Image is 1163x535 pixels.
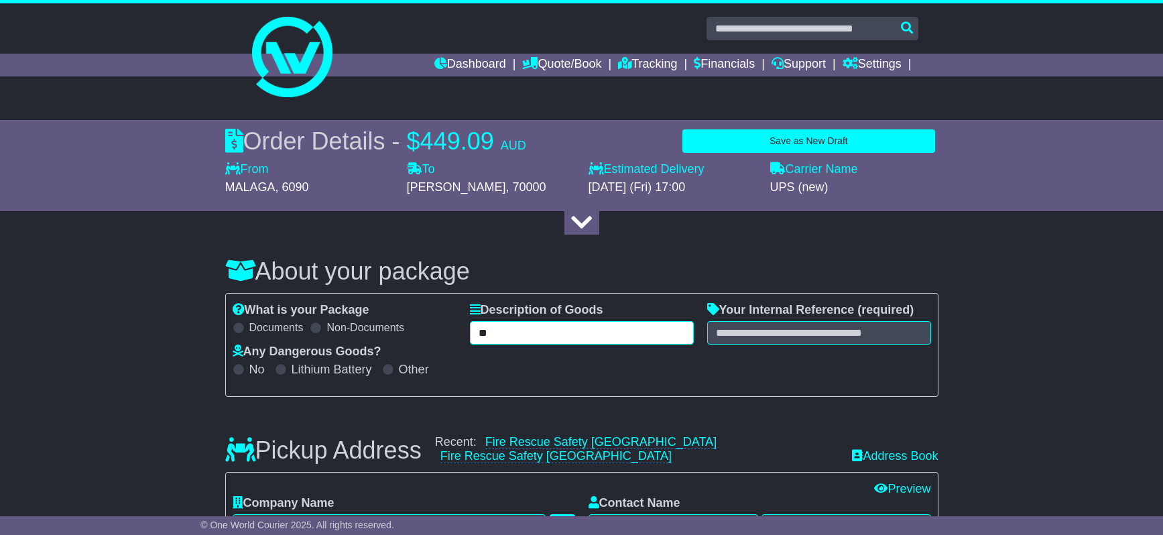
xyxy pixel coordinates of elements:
label: Documents [249,321,304,334]
span: $ [407,127,420,155]
h3: About your package [225,258,938,285]
button: Save as New Draft [682,129,934,153]
label: Contact Name [589,496,680,511]
label: Your Internal Reference (required) [707,303,914,318]
label: To [407,162,435,177]
a: Support [772,54,826,76]
div: UPS (new) [770,180,938,195]
a: Quote/Book [522,54,601,76]
span: © One World Courier 2025. All rights reserved. [200,520,394,530]
span: AUD [501,139,526,152]
div: Order Details - [225,127,526,156]
label: Non-Documents [326,321,404,334]
div: Recent: [435,435,839,464]
a: Dashboard [434,54,506,76]
label: Estimated Delivery [589,162,757,177]
span: 449.09 [420,127,494,155]
span: , 6090 [276,180,309,194]
label: No [249,363,265,377]
h3: Pickup Address [225,437,422,464]
label: Description of Goods [470,303,603,318]
a: Preview [874,482,930,495]
a: Tracking [618,54,677,76]
a: Settings [843,54,902,76]
span: [PERSON_NAME] [407,180,506,194]
span: MALAGA [225,180,276,194]
label: Company Name [233,496,334,511]
a: Financials [694,54,755,76]
a: Address Book [852,449,938,464]
label: What is your Package [233,303,369,318]
label: Any Dangerous Goods? [233,345,381,359]
label: Other [399,363,429,377]
label: Carrier Name [770,162,858,177]
a: Fire Rescue Safety [GEOGRAPHIC_DATA] [485,435,717,449]
label: From [225,162,269,177]
a: Fire Rescue Safety [GEOGRAPHIC_DATA] [440,449,672,463]
span: , 70000 [506,180,546,194]
div: [DATE] (Fri) 17:00 [589,180,757,195]
label: Lithium Battery [292,363,372,377]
